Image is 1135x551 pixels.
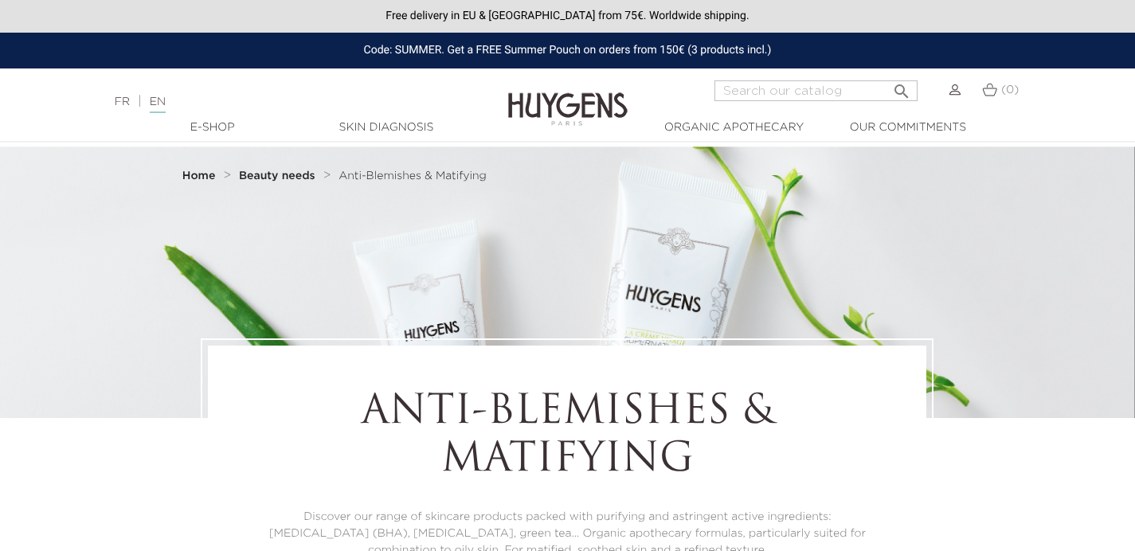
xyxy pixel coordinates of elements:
[252,389,883,485] h1: Anti-Blemishes & Matifying
[239,170,315,182] strong: Beauty needs
[714,80,918,101] input: Search
[1001,84,1019,96] span: (0)
[828,119,988,136] a: Our commitments
[887,76,916,97] button: 
[239,170,319,182] a: Beauty needs
[307,119,466,136] a: Skin Diagnosis
[107,92,461,111] div: |
[115,96,130,107] a: FR
[150,96,166,113] a: EN
[655,119,814,136] a: Organic Apothecary
[339,170,487,182] a: Anti-Blemishes & Matifying
[892,77,911,96] i: 
[133,119,292,136] a: E-Shop
[182,170,219,182] a: Home
[508,67,628,128] img: Huygens
[182,170,216,182] strong: Home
